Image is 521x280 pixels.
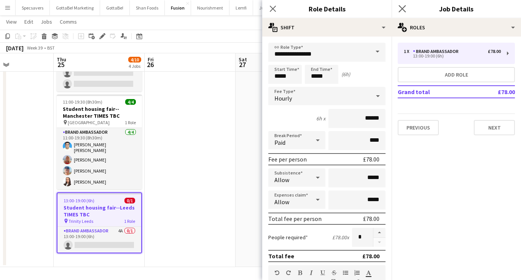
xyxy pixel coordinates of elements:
[57,204,141,218] h3: Student housing fair--Leeds TIMES TBC
[57,17,80,27] a: Comms
[268,215,322,222] div: Total fee per person
[332,234,349,241] div: £78.00 x
[69,218,93,224] span: Trinity Leeds
[191,0,229,15] button: Nourishment
[41,18,52,25] span: Jobs
[274,198,289,206] span: Allow
[474,120,515,135] button: Next
[64,198,94,203] span: 13:00-19:00 (6h)
[488,49,501,54] div: £78.00
[129,63,141,69] div: 4 Jobs
[57,128,142,189] app-card-role: Brand Ambassador4/411:00-19:30 (8h30m)[PERSON_NAME] [PERSON_NAME][PERSON_NAME][PERSON_NAME][PERSO...
[56,60,66,69] span: 25
[57,56,66,63] span: Thu
[24,18,33,25] span: Edit
[262,18,392,37] div: Shift
[3,17,20,27] a: View
[124,198,135,203] span: 0/1
[16,0,50,15] button: Specsavers
[239,56,247,63] span: Sat
[57,94,142,189] app-job-card: 11:00-19:30 (8h30m)4/4Student housing fair--Manchester TIMES TBC [GEOGRAPHIC_DATA]1 RoleBrand Amb...
[354,270,360,276] button: Ordered List
[253,0,279,15] button: Jumbo
[50,0,100,15] button: GottaBe! Marketing
[268,155,307,163] div: Fee per person
[60,18,77,25] span: Comms
[274,94,292,102] span: Hourly
[147,60,154,69] span: 26
[343,270,348,276] button: Unordered List
[398,120,439,135] button: Previous
[274,270,280,276] button: Undo
[274,176,289,184] span: Allow
[404,54,501,58] div: 13:00-19:00 (6h)
[57,106,142,119] h3: Student housing fair--Manchester TIMES TBC
[362,252,379,260] div: £78.00
[100,0,130,15] button: GottaBe!
[398,86,474,98] td: Grand total
[130,0,165,15] button: Shan Foods
[125,120,136,125] span: 1 Role
[309,270,314,276] button: Italic
[229,0,253,15] button: Lemfi
[63,99,102,105] span: 11:00-19:30 (8h30m)
[25,45,44,51] span: Week 39
[363,155,379,163] div: £78.00
[286,270,291,276] button: Redo
[331,270,337,276] button: Strikethrough
[262,4,392,14] h3: Role Details
[398,67,515,82] button: Add role
[297,270,303,276] button: Bold
[6,18,17,25] span: View
[128,57,141,62] span: 4/10
[392,4,521,14] h3: Job Details
[165,0,191,15] button: Fusion
[404,49,413,54] div: 1 x
[341,71,350,78] div: (6h)
[47,45,55,51] div: BST
[474,86,515,98] td: £78.00
[124,218,135,224] span: 1 Role
[68,120,110,125] span: [GEOGRAPHIC_DATA]
[274,139,285,146] span: Paid
[6,44,24,52] div: [DATE]
[268,252,294,260] div: Total fee
[316,115,325,122] div: 6h x
[320,270,325,276] button: Underline
[392,18,521,37] div: Roles
[38,17,55,27] a: Jobs
[148,56,154,63] span: Fri
[268,234,308,241] label: People required
[21,17,36,27] a: Edit
[373,228,386,238] button: Increase
[363,215,379,222] div: £78.00
[125,99,136,105] span: 4/4
[413,49,462,54] div: Brand Ambassador
[366,270,371,276] button: Text Color
[57,227,141,253] app-card-role: Brand Ambassador4A0/113:00-19:00 (6h)
[57,192,142,253] app-job-card: 13:00-19:00 (6h)0/1Student housing fair--Leeds TIMES TBC Trinity Leeds1 RoleBrand Ambassador4A0/1...
[237,60,247,69] span: 27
